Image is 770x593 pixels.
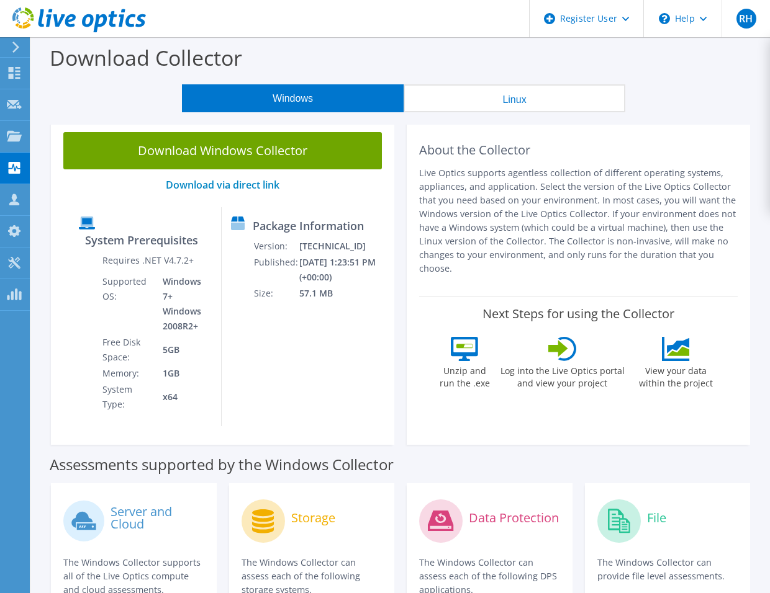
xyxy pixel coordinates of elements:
label: File [647,512,666,524]
td: Memory: [102,365,153,381]
p: The Windows Collector can provide file level assessments. [597,556,738,583]
td: x64 [153,381,212,412]
td: [TECHNICAL_ID] [299,238,389,254]
label: Server and Cloud [111,506,204,530]
label: Assessments supported by the Windows Collector [50,458,394,471]
span: RH [736,9,756,29]
button: Linux [404,84,625,112]
td: 1GB [153,365,212,381]
a: Download via direct link [166,178,279,192]
td: 57.1 MB [299,285,389,301]
label: Download Collector [50,43,242,72]
label: View your data within the project [632,361,721,390]
td: Size: [253,285,299,301]
label: System Prerequisites [85,234,198,246]
td: Windows 7+ Windows 2008R2+ [153,274,212,334]
td: Version: [253,238,299,254]
label: Data Protection [469,512,559,524]
td: System Type: [102,381,153,412]
label: Package Information [253,220,364,232]
label: Next Steps for using the Collector [482,306,674,321]
svg: \n [659,13,670,24]
td: Supported OS: [102,274,153,334]
td: 5GB [153,334,212,365]
label: Unzip and run the .exe [437,361,494,390]
td: Published: [253,254,299,285]
td: [DATE] 1:23:51 PM (+00:00) [299,254,389,285]
button: Windows [182,84,404,112]
a: Download Windows Collector [63,132,382,169]
label: Log into the Live Optics portal and view your project [500,361,625,390]
label: Requires .NET V4.7.2+ [102,254,194,267]
td: Free Disk Space: [102,334,153,365]
h2: About the Collector [419,143,738,158]
label: Storage [291,512,335,524]
p: Live Optics supports agentless collection of different operating systems, appliances, and applica... [419,166,738,275]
